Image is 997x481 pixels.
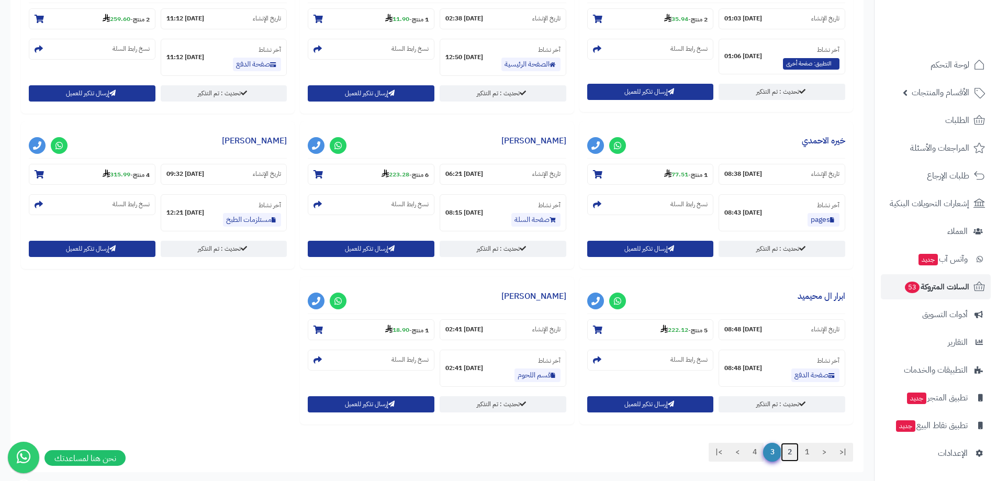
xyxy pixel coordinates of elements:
[709,443,729,462] a: >|
[161,241,287,257] a: تحديث : تم التذكير
[233,58,281,71] a: صفحة الدفع
[918,254,938,265] span: جديد
[445,170,483,178] strong: [DATE] 06:21
[445,208,483,217] strong: [DATE] 08:15
[781,443,799,462] a: 2
[881,136,991,161] a: المراجعات والأسئلة
[103,14,130,24] strong: 259.60
[308,8,434,29] section: 1 منتج-11.90
[881,163,991,188] a: طلبات الإرجاع
[308,319,434,340] section: 1 منتج-18.90
[587,39,714,60] section: نسخ رابط السلة
[912,85,969,100] span: الأقسام والمنتجات
[532,170,561,178] small: تاريخ الإنشاء
[691,170,708,179] strong: 1 منتج
[308,350,434,371] section: نسخ رابط السلة
[691,325,708,334] strong: 5 منتج
[166,170,204,178] strong: [DATE] 09:32
[412,170,429,179] strong: 6 منتج
[259,200,281,210] small: آخر نشاط
[308,194,434,215] section: نسخ رابط السلة
[29,8,155,29] section: 2 منتج-259.60
[308,396,434,412] button: إرسال تذكير للعميل
[896,420,915,432] span: جديد
[113,200,150,209] small: نسخ رابط السلة
[763,443,781,462] span: 3
[945,113,969,128] span: الطلبات
[308,39,434,60] section: نسخ رابط السلة
[253,14,281,23] small: تاريخ الإنشاء
[514,368,561,382] a: قسم اللحوم
[664,14,688,24] strong: 35.94
[587,396,714,412] button: إرسال تذكير للعميل
[798,290,845,303] a: ابرار ال محيميد
[927,169,969,183] span: طلبات الإرجاع
[881,357,991,383] a: التطبيقات والخدمات
[917,252,968,266] span: وآتس آب
[501,58,561,71] a: الصفحة الرئيسية
[664,14,708,24] small: -
[253,170,281,178] small: تاريخ الإنشاء
[587,8,714,29] section: 2 منتج-35.94
[391,200,429,209] small: نسخ رابط السلة
[670,200,708,209] small: نسخ رابط السلة
[440,241,566,257] a: تحديث : تم التذكير
[166,208,204,217] strong: [DATE] 12:21
[938,446,968,461] span: الإعدادات
[746,443,764,462] a: 4
[881,219,991,244] a: العملاء
[385,325,409,334] strong: 18.90
[440,85,566,102] a: تحديث : تم التذكير
[29,194,155,215] section: نسخ رابط السلة
[907,393,926,404] span: جديد
[501,135,566,147] a: [PERSON_NAME]
[811,325,839,334] small: تاريخ الإنشاء
[532,325,561,334] small: تاريخ الإنشاء
[904,279,969,294] span: السلات المتروكة
[660,325,708,335] small: -
[895,418,968,433] span: تطبيق نقاط البيع
[881,413,991,438] a: تطبيق نقاط البيعجديد
[445,364,483,373] strong: [DATE] 02:41
[511,213,561,227] a: صفحة السلة
[881,385,991,410] a: تطبيق المتجرجديد
[587,241,714,257] button: إرسال تذكير للعميل
[103,14,150,24] small: -
[103,169,150,180] small: -
[833,443,853,462] a: |<
[538,356,561,365] small: آخر نشاط
[385,325,429,335] small: -
[724,325,762,334] strong: [DATE] 08:48
[724,170,762,178] strong: [DATE] 08:38
[881,330,991,355] a: التقارير
[391,44,429,53] small: نسخ رابط السلة
[729,443,746,462] a: >
[412,14,429,24] strong: 1 منتج
[724,14,762,23] strong: [DATE] 01:03
[445,53,483,62] strong: [DATE] 12:50
[223,213,281,227] a: مستلزمات الطبخ
[532,14,561,23] small: تاريخ الإنشاء
[783,58,839,70] span: التطبيق: صفحة أخرى
[947,224,968,239] span: العملاء
[412,325,429,334] strong: 1 منتج
[660,325,688,334] strong: 222.12
[29,241,155,257] button: إرسال تذكير للعميل
[724,52,762,61] strong: [DATE] 01:06
[382,169,429,180] small: -
[385,14,429,24] small: -
[29,85,155,102] button: إرسال تذكير للعميل
[719,396,845,412] a: تحديث : تم التذكير
[587,350,714,371] section: نسخ رابط السلة
[29,39,155,60] section: نسخ رابط السلة
[881,191,991,216] a: إشعارات التحويلات البنكية
[719,84,845,100] a: تحديث : تم التذكير
[382,170,409,179] strong: 223.28
[538,45,561,54] small: آخر نشاط
[445,14,483,23] strong: [DATE] 02:38
[798,443,816,462] a: 1
[724,364,762,373] strong: [DATE] 08:48
[881,441,991,466] a: الإعدادات
[881,52,991,77] a: لوحة التحكم
[308,241,434,257] button: إرسال تذكير للعميل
